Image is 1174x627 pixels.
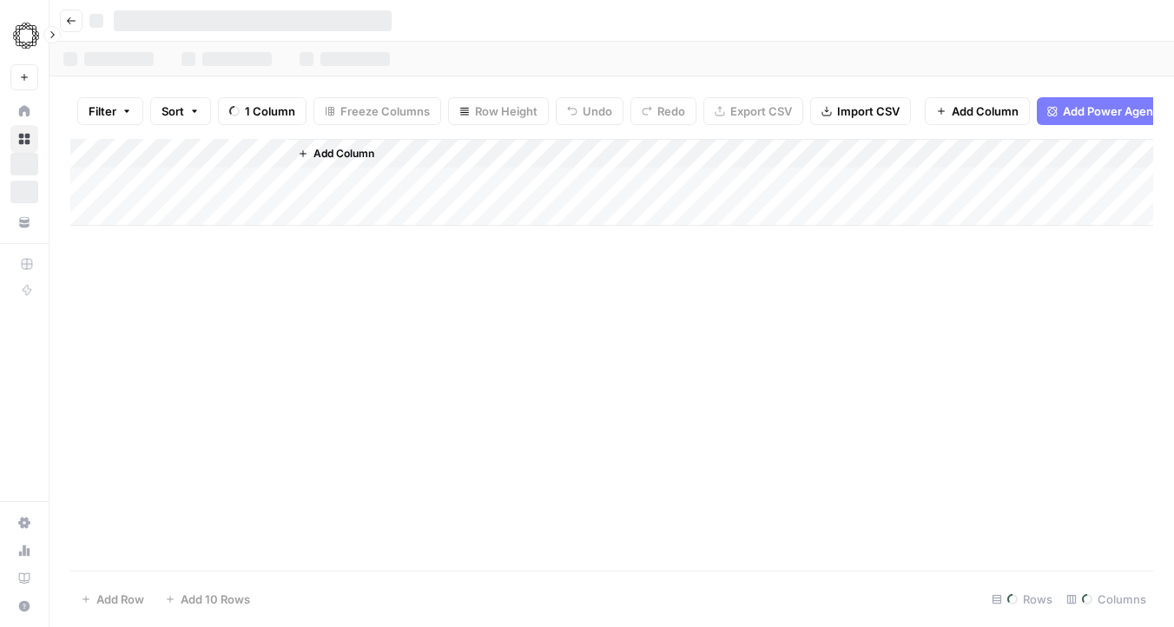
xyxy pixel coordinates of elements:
button: Add Column [291,142,381,165]
a: Home [10,97,38,125]
span: Import CSV [837,102,900,120]
span: Filter [89,102,116,120]
span: Export CSV [730,102,792,120]
button: Sort [150,97,211,125]
div: Columns [1059,585,1153,613]
span: 1 Column [245,102,295,120]
a: Settings [10,509,38,537]
button: Help + Support [10,592,38,620]
button: Freeze Columns [313,97,441,125]
button: Add Power Agent [1037,97,1168,125]
span: Add Power Agent [1063,102,1158,120]
span: Row Height [475,102,538,120]
a: Learning Hub [10,564,38,592]
button: Add Column [925,97,1030,125]
a: Browse [10,125,38,153]
span: Sort [162,102,184,120]
span: Add Column [313,146,374,162]
img: Omniscient Logo [10,20,42,51]
button: Filter [77,97,143,125]
button: Export CSV [703,97,803,125]
button: Add Row [70,585,155,613]
span: Undo [583,102,612,120]
span: Add 10 Rows [181,591,250,608]
div: Rows [985,585,1059,613]
span: Add Column [952,102,1019,120]
span: Redo [657,102,685,120]
button: Workspace: Omniscient [10,14,38,57]
button: Undo [556,97,623,125]
span: Freeze Columns [340,102,430,120]
span: Add Row [96,591,144,608]
a: Your Data [10,208,38,236]
button: 1 Column [218,97,307,125]
button: Redo [630,97,696,125]
a: Usage [10,537,38,564]
button: Add 10 Rows [155,585,261,613]
button: Row Height [448,97,549,125]
button: Import CSV [810,97,911,125]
